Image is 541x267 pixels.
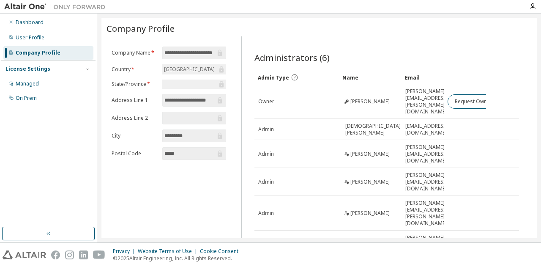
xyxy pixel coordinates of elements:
button: Request Owner Change [448,94,519,109]
span: [PERSON_NAME] [350,179,390,185]
span: Admin [258,210,274,217]
div: Privacy [113,248,138,255]
label: City [112,132,157,139]
div: Resize column [440,71,447,84]
label: Address Line 2 [112,115,157,121]
label: Address Line 1 [112,97,157,104]
div: [GEOGRAPHIC_DATA] [162,64,226,74]
span: Admin [258,179,274,185]
span: [PERSON_NAME][EMAIL_ADDRESS][DOMAIN_NAME] [405,144,448,164]
img: Altair One [4,3,110,11]
img: instagram.svg [65,250,74,259]
div: Email [405,71,440,84]
span: Owner [258,98,274,105]
span: [PERSON_NAME][EMAIL_ADDRESS][PERSON_NAME][DOMAIN_NAME] [405,88,448,115]
img: altair_logo.svg [3,250,46,259]
div: License Settings [5,66,50,72]
span: Administrators (6) [254,52,330,63]
span: Admin [258,126,274,133]
span: [PERSON_NAME][EMAIL_ADDRESS][DOMAIN_NAME] [405,172,448,192]
div: Name [342,71,399,84]
label: State/Province [112,81,157,88]
span: [DEMOGRAPHIC_DATA][PERSON_NAME] [345,123,401,136]
div: Website Terms of Use [138,248,200,255]
div: [GEOGRAPHIC_DATA] [163,65,216,74]
span: Company Profile [107,22,175,34]
span: [PERSON_NAME][EMAIL_ADDRESS][PERSON_NAME][DOMAIN_NAME] [405,200,448,227]
img: linkedin.svg [79,250,88,259]
label: Company Name [112,50,157,56]
span: [PERSON_NAME] [350,151,390,157]
label: Postal Code [112,150,157,157]
img: youtube.svg [93,250,105,259]
span: [PERSON_NAME] [350,210,390,217]
div: Cookie Consent [200,248,243,255]
p: © 2025 Altair Engineering, Inc. All Rights Reserved. [113,255,243,262]
span: [EMAIL_ADDRESS][DOMAIN_NAME] [405,123,448,136]
div: User Profile [16,34,44,41]
span: Admin [258,151,274,157]
span: Admin Type [258,74,289,81]
div: Managed [16,80,39,87]
label: Country [112,66,157,73]
img: facebook.svg [51,250,60,259]
div: Dashboard [16,19,44,26]
div: Company Profile [16,50,60,56]
div: On Prem [16,95,37,102]
span: [PERSON_NAME][EMAIL_ADDRESS][PERSON_NAME][DOMAIN_NAME] [405,234,448,261]
span: [PERSON_NAME] [350,98,390,105]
